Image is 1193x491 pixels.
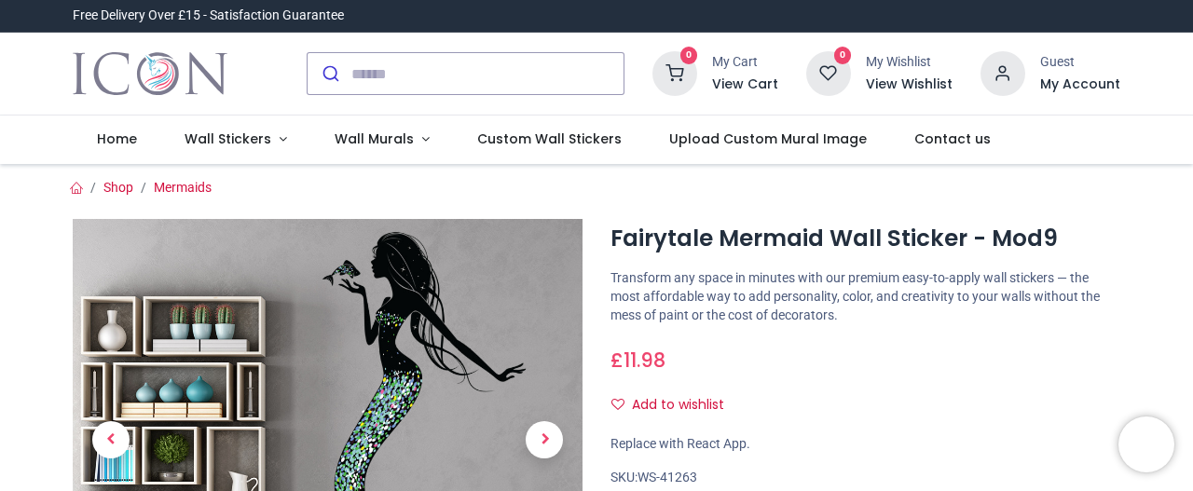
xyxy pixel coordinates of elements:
[669,130,867,148] span: Upload Custom Mural Image
[914,130,991,148] span: Contact us
[73,48,226,100] img: Icon Wall Stickers
[185,130,271,148] span: Wall Stickers
[610,223,1120,254] h1: Fairytale Mermaid Wall Sticker - Mod9
[712,53,778,72] div: My Cart
[1118,416,1174,472] iframe: Brevo live chat
[1040,53,1120,72] div: Guest
[1040,75,1120,94] a: My Account
[806,65,851,80] a: 0
[526,421,563,458] span: Next
[729,7,1120,25] iframe: Customer reviews powered by Trustpilot
[610,347,665,374] span: £
[866,75,953,94] a: View Wishlist
[335,130,414,148] span: Wall Murals
[610,269,1120,324] p: Transform any space in minutes with our premium easy-to-apply wall stickers — the most affordable...
[610,389,740,421] button: Add to wishlistAdd to wishlist
[611,398,624,411] i: Add to wishlist
[73,7,344,25] div: Free Delivery Over £15 - Satisfaction Guarantee
[154,180,212,195] a: Mermaids
[97,130,137,148] span: Home
[310,116,453,164] a: Wall Murals
[624,347,665,374] span: 11.98
[103,180,133,195] a: Shop
[610,469,1120,487] div: SKU:
[652,65,697,80] a: 0
[866,53,953,72] div: My Wishlist
[92,421,130,458] span: Previous
[161,116,311,164] a: Wall Stickers
[834,47,852,64] sup: 0
[73,48,226,100] a: Logo of Icon Wall Stickers
[610,435,1120,454] div: Replace with React App.
[712,75,778,94] a: View Cart
[680,47,698,64] sup: 0
[308,53,351,94] button: Submit
[477,130,622,148] span: Custom Wall Stickers
[638,470,697,484] span: WS-41263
